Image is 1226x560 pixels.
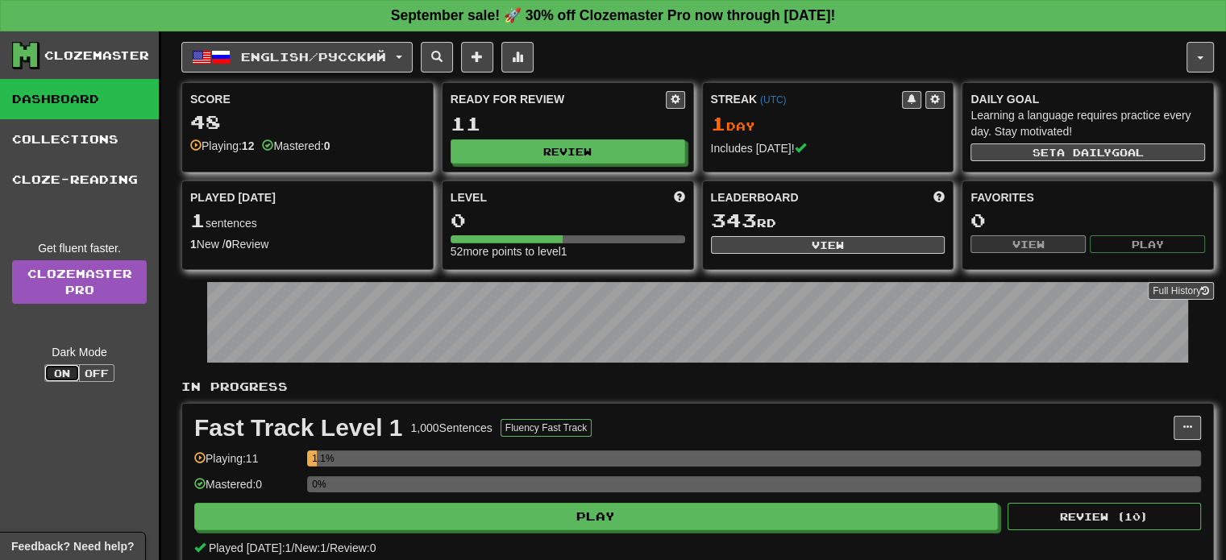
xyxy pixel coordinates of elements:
div: 11 [451,114,685,134]
div: New / Review [190,236,425,252]
button: Full History [1148,282,1214,300]
span: Leaderboard [711,189,799,205]
span: a daily [1057,147,1112,158]
div: Daily Goal [970,91,1205,107]
button: Play [194,503,998,530]
button: More stats [501,42,534,73]
span: Review: 0 [330,541,376,554]
button: Review (10) [1008,503,1201,530]
span: This week in points, UTC [933,189,945,205]
span: New: 1 [294,541,326,554]
div: Playing: [190,138,254,154]
div: Mastered: 0 [194,476,299,503]
button: English/Русский [181,42,413,73]
div: Ready for Review [451,91,666,107]
button: Off [79,364,114,382]
div: Get fluent faster. [12,240,147,256]
strong: 1 [190,238,197,251]
span: Level [451,189,487,205]
button: Review [451,139,685,164]
button: Play [1090,235,1205,253]
div: Day [711,114,945,135]
span: / [326,541,330,554]
button: Add sentence to collection [461,42,493,73]
span: Played [DATE]: 1 [209,541,291,554]
div: sentences [190,210,425,231]
div: Includes [DATE]! [711,140,945,156]
span: English / Русский [241,50,386,64]
div: 1.1% [312,450,317,467]
strong: September sale! 🚀 30% off Clozemaster Pro now through [DATE]! [391,7,836,23]
div: Clozemaster [44,48,149,64]
div: 48 [190,112,425,132]
strong: 0 [226,238,232,251]
span: 1 [190,209,206,231]
span: Played [DATE] [190,189,276,205]
div: Dark Mode [12,344,147,360]
span: Open feedback widget [11,538,134,554]
button: On [44,364,80,382]
button: Search sentences [421,42,453,73]
a: ClozemasterPro [12,260,147,304]
div: Fast Track Level 1 [194,416,403,440]
span: Score more points to level up [674,189,685,205]
button: View [711,236,945,254]
div: 0 [451,210,685,230]
div: Score [190,91,425,107]
p: In Progress [181,379,1214,395]
button: View [970,235,1086,253]
strong: 0 [324,139,330,152]
div: Playing: 11 [194,450,299,477]
div: 52 more points to level 1 [451,243,685,259]
span: 343 [711,209,757,231]
div: Streak [711,91,903,107]
span: / [291,541,294,554]
button: Seta dailygoal [970,143,1205,161]
div: 1,000 Sentences [411,420,492,436]
div: rd [711,210,945,231]
div: 0 [970,210,1205,230]
div: Learning a language requires practice every day. Stay motivated! [970,107,1205,139]
a: (UTC) [760,94,786,106]
div: Mastered: [262,138,330,154]
strong: 12 [242,139,255,152]
span: 1 [711,112,726,135]
button: Fluency Fast Track [501,419,592,437]
div: Favorites [970,189,1205,205]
